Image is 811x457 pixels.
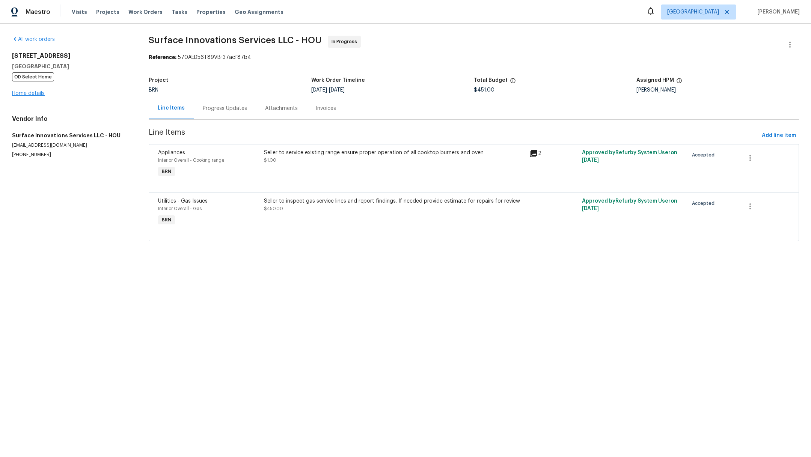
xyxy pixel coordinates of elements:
[676,78,682,87] span: The hpm assigned to this work order.
[149,36,322,45] span: Surface Innovations Services LLC - HOU
[196,8,226,16] span: Properties
[510,78,516,87] span: The total cost of line items that have been proposed by Opendoor. This sum includes line items th...
[12,37,55,42] a: All work orders
[149,55,176,60] b: Reference:
[158,150,185,155] span: Appliances
[158,198,208,204] span: Utilities - Gas Issues
[762,131,796,140] span: Add line item
[529,149,577,158] div: 2
[12,115,131,123] h4: Vendor Info
[26,8,50,16] span: Maestro
[12,52,131,60] h2: [STREET_ADDRESS]
[158,206,202,211] span: Interior Overall - Gas
[264,206,283,211] span: $450.00
[12,63,131,70] h5: [GEOGRAPHIC_DATA]
[332,38,360,45] span: In Progress
[158,104,185,112] div: Line Items
[474,78,508,83] h5: Total Budget
[264,197,525,205] div: Seller to inspect gas service lines and report findings. If needed provide estimate for repairs f...
[12,152,131,158] p: [PHONE_NUMBER]
[12,132,131,139] h5: Surface Innovations Services LLC - HOU
[311,78,365,83] h5: Work Order Timeline
[264,158,276,162] span: $1.00
[149,78,168,83] h5: Project
[582,150,677,163] span: Approved by Refurby System User on
[128,8,163,16] span: Work Orders
[264,149,525,156] div: Seller to service existing range ensure proper operation of all cooktop burners and oven
[582,158,599,163] span: [DATE]
[754,8,800,16] span: [PERSON_NAME]
[149,87,158,93] span: BRN
[159,168,174,175] span: BRN
[149,129,759,143] span: Line Items
[636,78,674,83] h5: Assigned HPM
[311,87,327,93] span: [DATE]
[12,91,45,96] a: Home details
[759,129,799,143] button: Add line item
[582,206,599,211] span: [DATE]
[203,105,247,112] div: Progress Updates
[159,216,174,224] span: BRN
[12,142,131,149] p: [EMAIL_ADDRESS][DOMAIN_NAME]
[158,158,224,162] span: Interior Overall - Cooking range
[172,9,187,15] span: Tasks
[149,54,799,61] div: 570AED56T89VB-37acf87b4
[235,8,283,16] span: Geo Assignments
[692,200,718,207] span: Accepted
[311,87,345,93] span: -
[636,87,799,93] div: [PERSON_NAME]
[329,87,345,93] span: [DATE]
[692,151,718,159] span: Accepted
[667,8,719,16] span: [GEOGRAPHIC_DATA]
[72,8,87,16] span: Visits
[12,72,54,81] span: OD Select Home
[265,105,298,112] div: Attachments
[96,8,119,16] span: Projects
[582,198,677,211] span: Approved by Refurby System User on
[316,105,336,112] div: Invoices
[474,87,494,93] span: $451.00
